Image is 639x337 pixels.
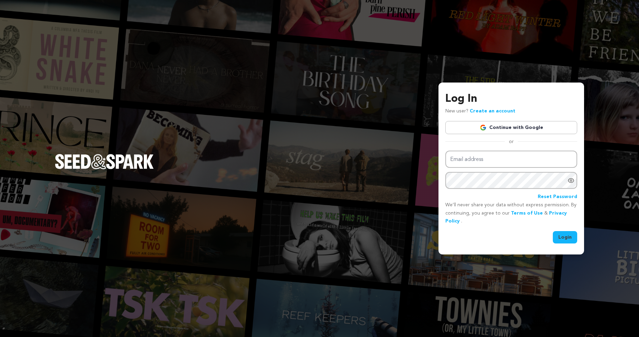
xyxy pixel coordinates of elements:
a: Show password as plain text. Warning: this will display your password on the screen. [568,177,574,184]
h3: Log In [445,91,577,107]
p: We’ll never share your data without express permission. By continuing, you agree to our & . [445,201,577,226]
input: Email address [445,151,577,168]
a: Reset Password [538,193,577,201]
a: Seed&Spark Homepage [55,154,154,183]
span: or [505,138,518,145]
button: Login [553,231,577,243]
a: Terms of Use [511,211,543,216]
img: Seed&Spark Logo [55,154,154,169]
p: New user? [445,107,515,116]
a: Continue with Google [445,121,577,134]
a: Create an account [470,109,515,113]
img: Google logo [480,124,487,131]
